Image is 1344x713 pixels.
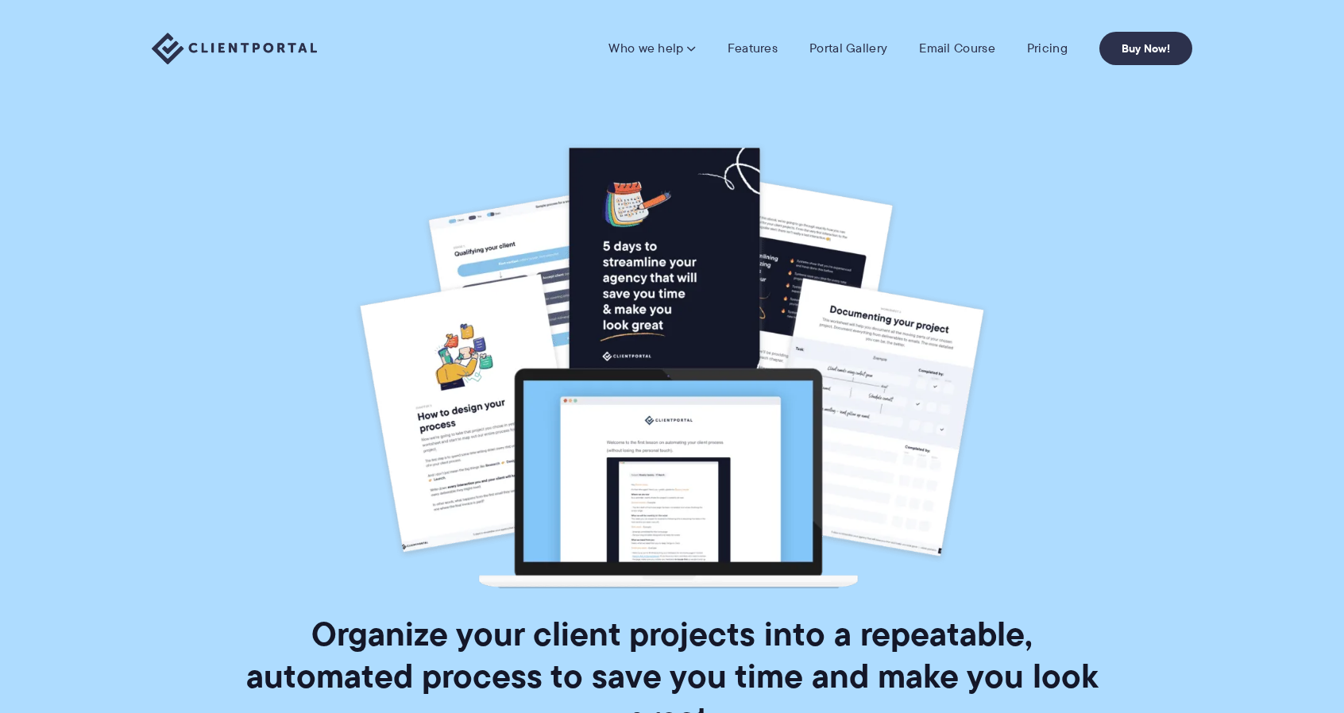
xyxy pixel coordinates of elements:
a: Portal Gallery [809,40,887,56]
a: Features [728,40,778,56]
a: Buy Now! [1099,32,1192,65]
a: Pricing [1027,40,1068,56]
a: Who we help [608,40,695,56]
a: Email Course [919,40,995,56]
